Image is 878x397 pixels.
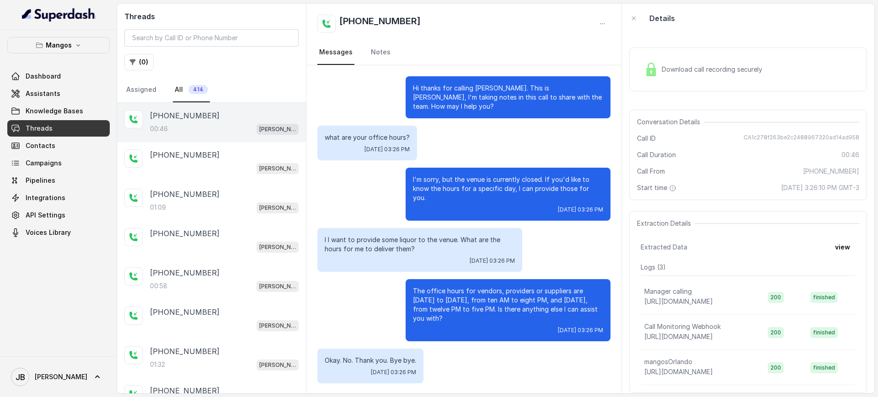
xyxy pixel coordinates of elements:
[150,149,219,160] p: [PHONE_NUMBER]
[150,281,167,291] p: 00:58
[150,228,219,239] p: [PHONE_NUMBER]
[768,362,784,373] span: 200
[173,78,210,102] a: All414
[259,164,296,173] p: [PERSON_NAME]
[124,78,299,102] nav: Tabs
[325,133,410,142] p: what are your office hours?
[644,297,713,305] span: [URL][DOMAIN_NAME]
[803,167,859,176] span: [PHONE_NUMBER]
[26,106,83,116] span: Knowledge Bases
[259,203,296,212] p: [PERSON_NAME]
[188,85,208,94] span: 414
[7,172,110,189] a: Pipelines
[413,84,603,111] p: Hi thanks for calling [PERSON_NAME]. This is [PERSON_NAME], I'm taking notes in this call to shar...
[841,150,859,159] span: 00:46
[7,155,110,171] a: Campaigns
[662,65,766,74] span: Download call recording securely
[781,183,859,192] span: [DATE] 3:26:10 PM GMT-3
[641,263,856,272] p: Logs ( 3 )
[810,362,838,373] span: finished
[644,357,692,366] p: mangosOrlando
[124,78,158,102] a: Assigned
[259,282,296,291] p: [PERSON_NAME]
[637,134,656,143] span: Call ID
[7,120,110,137] a: Threads
[644,368,713,376] span: [URL][DOMAIN_NAME]
[325,235,515,254] p: I I want to provide some liquor to the venue. What are the hours for me to deliver them?
[637,150,676,159] span: Call Duration
[26,89,60,98] span: Assistants
[558,206,603,213] span: [DATE] 03:26 PM
[768,292,784,303] span: 200
[124,29,299,47] input: Search by Call ID or Phone Number
[7,207,110,223] a: API Settings
[7,190,110,206] a: Integrations
[7,224,110,241] a: Voices Library
[7,68,110,85] a: Dashboard
[150,385,219,396] p: [PHONE_NUMBER]
[810,327,838,338] span: finished
[26,228,71,237] span: Voices Library
[413,175,603,202] p: I'm sorry, but the venue is currently closed. If you'd like to know the hours for a specific day,...
[810,292,838,303] span: finished
[637,167,665,176] span: Call From
[830,239,856,255] button: view
[317,40,610,65] nav: Tabs
[7,364,110,390] a: [PERSON_NAME]
[413,286,603,323] p: The office hours for vendors, providers or suppliers are [DATE] to [DATE], from ten AM to eight P...
[7,85,110,102] a: Assistants
[150,124,168,133] p: 00:46
[16,372,25,382] text: JB
[124,54,154,70] button: (0)
[558,327,603,334] span: [DATE] 03:26 PM
[371,369,416,376] span: [DATE] 03:26 PM
[644,333,713,340] span: [URL][DOMAIN_NAME]
[46,40,72,51] p: Mangos
[364,146,410,153] span: [DATE] 03:26 PM
[637,183,678,192] span: Start time
[470,257,515,265] span: [DATE] 03:26 PM
[637,219,695,228] span: Extraction Details
[317,40,354,65] a: Messages
[744,134,859,143] span: CA1c278f263be2c2488967320ad14ad958
[26,211,65,220] span: API Settings
[150,203,166,212] p: 01:09
[644,63,658,76] img: Lock Icon
[259,360,296,370] p: [PERSON_NAME]
[150,110,219,121] p: [PHONE_NUMBER]
[637,117,704,127] span: Conversation Details
[644,322,721,331] p: Call Monitoring Webhook
[339,15,421,33] h2: [PHONE_NUMBER]
[22,7,96,22] img: light.svg
[369,40,392,65] a: Notes
[7,103,110,119] a: Knowledge Bases
[259,125,296,134] p: [PERSON_NAME]
[35,372,87,381] span: [PERSON_NAME]
[259,321,296,330] p: [PERSON_NAME]
[768,327,784,338] span: 200
[644,287,692,296] p: Manager calling
[150,346,219,357] p: [PHONE_NUMBER]
[26,176,55,185] span: Pipelines
[150,189,219,200] p: [PHONE_NUMBER]
[124,11,299,22] h2: Threads
[26,124,53,133] span: Threads
[26,141,55,150] span: Contacts
[7,37,110,53] button: Mangos
[325,356,416,365] p: Okay. No. Thank you. Bye bye.
[649,13,675,24] p: Details
[259,243,296,252] p: [PERSON_NAME]
[150,307,219,318] p: [PHONE_NUMBER]
[641,243,687,252] span: Extracted Data
[150,360,165,369] p: 01:32
[26,159,62,168] span: Campaigns
[26,193,65,202] span: Integrations
[7,138,110,154] a: Contacts
[26,72,61,81] span: Dashboard
[150,267,219,278] p: [PHONE_NUMBER]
